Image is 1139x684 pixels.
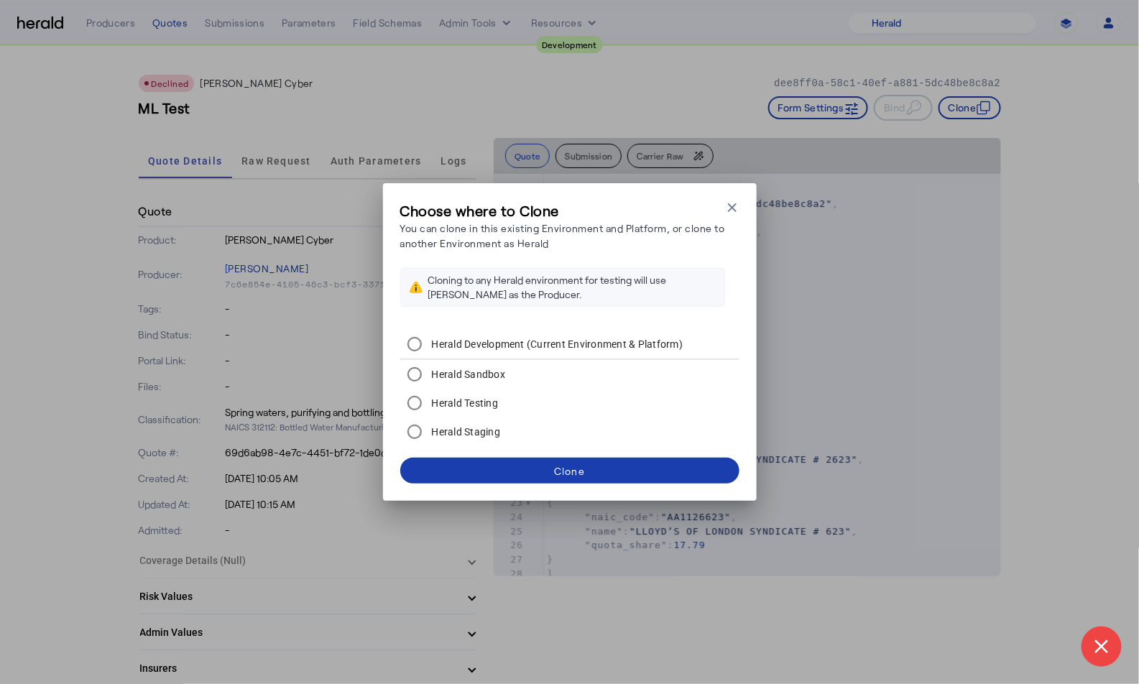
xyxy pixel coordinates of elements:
[429,367,506,382] label: Herald Sandbox
[429,396,499,410] label: Herald Testing
[429,425,501,439] label: Herald Staging
[400,200,725,221] h3: Choose where to Clone
[554,463,585,479] div: Clone
[429,337,683,351] label: Herald Development (Current Environment & Platform)
[428,273,716,302] div: Cloning to any Herald environment for testing will use [PERSON_NAME] as the Producer.
[400,221,725,251] p: You can clone in this existing Environment and Platform, or clone to another Environment as Herald
[400,458,739,484] button: Clone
